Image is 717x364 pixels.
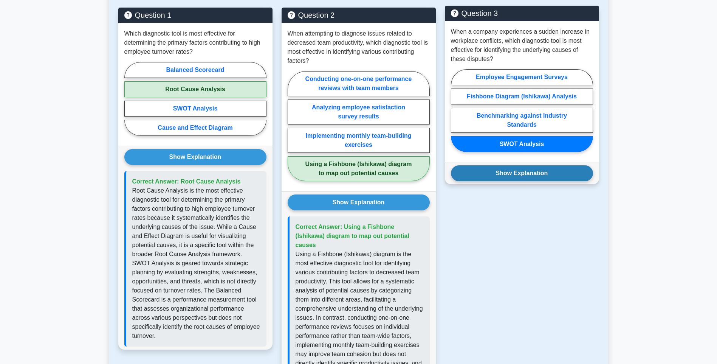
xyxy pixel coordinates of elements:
[288,11,430,20] h5: Question 2
[124,29,266,56] p: Which diagnostic tool is most effective for determining the primary factors contributing to high ...
[451,9,593,18] h5: Question 3
[296,224,409,248] span: Correct Answer: Using a Fishbone (Ishikawa) diagram to map out potential causes
[288,100,430,124] label: Analyzing employee satisfaction survey results
[288,71,430,96] label: Conducting one-on-one performance reviews with team members
[124,149,266,165] button: Show Explanation
[451,69,593,85] label: Employee Engagement Surveys
[451,136,593,152] label: SWOT Analysis
[132,186,260,341] p: Root Cause Analysis is the most effective diagnostic tool for determining the primary factors con...
[132,178,241,185] span: Correct Answer: Root Cause Analysis
[124,62,266,78] label: Balanced Scorecard
[124,81,266,97] label: Root Cause Analysis
[288,29,430,65] p: When attempting to diagnose issues related to decreased team productivity, which diagnostic tool ...
[451,27,593,64] p: When a company experiences a sudden increase in workplace conflicts, which diagnostic tool is mos...
[288,194,430,210] button: Show Explanation
[451,108,593,133] label: Benchmarking against Industry Standards
[124,101,266,117] label: SWOT Analysis
[451,89,593,104] label: Fishbone Diagram (Ishikawa) Analysis
[451,165,593,181] button: Show Explanation
[124,11,266,20] h5: Question 1
[288,156,430,181] label: Using a Fishbone (Ishikawa) diagram to map out potential causes
[288,128,430,153] label: Implementing monthly team-building exercises
[124,120,266,136] label: Cause and Effect Diagram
